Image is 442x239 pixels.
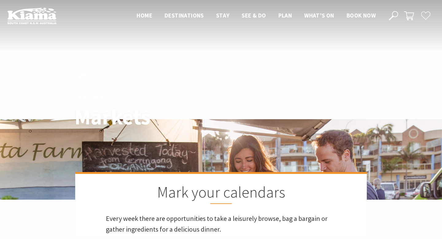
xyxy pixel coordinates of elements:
[137,12,152,19] span: Home
[75,105,248,129] h1: Markets
[242,12,266,19] span: See & Do
[124,94,145,102] li: Markets
[75,95,88,101] a: Home
[165,12,204,19] span: Destinations
[7,7,56,24] img: Kiama Logo
[93,95,118,101] a: What’s On
[347,12,376,19] span: Book now
[216,12,230,19] span: Stay
[106,183,336,204] h2: Mark your calendars
[278,12,292,19] span: Plan
[106,213,336,235] p: Every week there are opportunities to take a leisurely browse, bag a bargain or gather ingredient...
[304,12,334,19] span: What’s On
[130,11,382,21] nav: Main Menu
